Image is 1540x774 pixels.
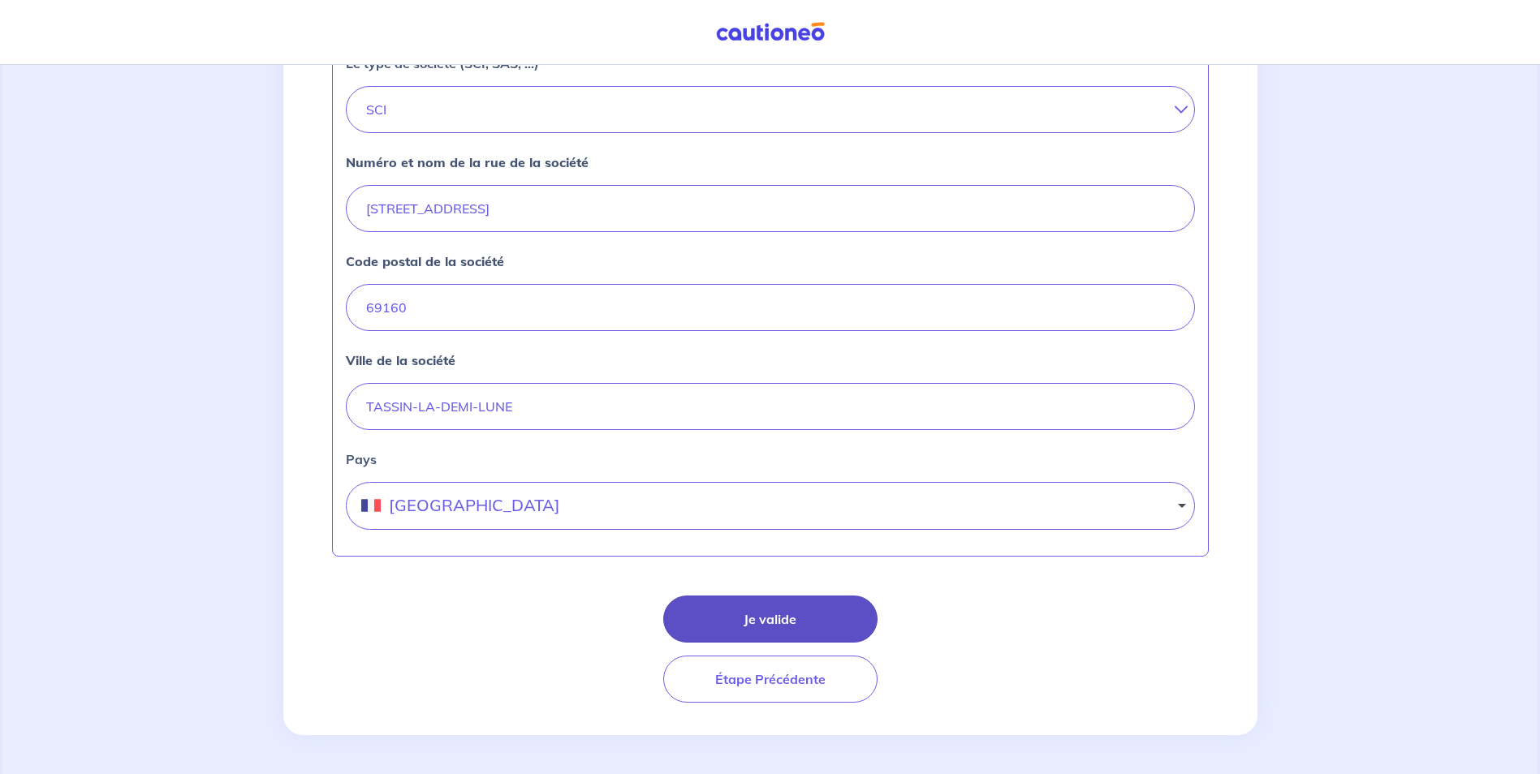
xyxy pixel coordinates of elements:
label: Pays [346,449,1195,469]
button: SCI [346,86,1195,133]
strong: Code postal de la société [346,253,504,269]
input: 59000 [346,284,1195,331]
button: Étape Précédente [663,656,878,703]
button: [GEOGRAPHIC_DATA] [346,482,1195,530]
img: Cautioneo [710,22,831,42]
button: Je valide [663,596,878,643]
input: 54 rue nationale [346,185,1195,232]
strong: Ville de la société [346,352,455,368]
strong: Numéro et nom de la rue de la société [346,154,589,170]
input: Lille [346,383,1195,430]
